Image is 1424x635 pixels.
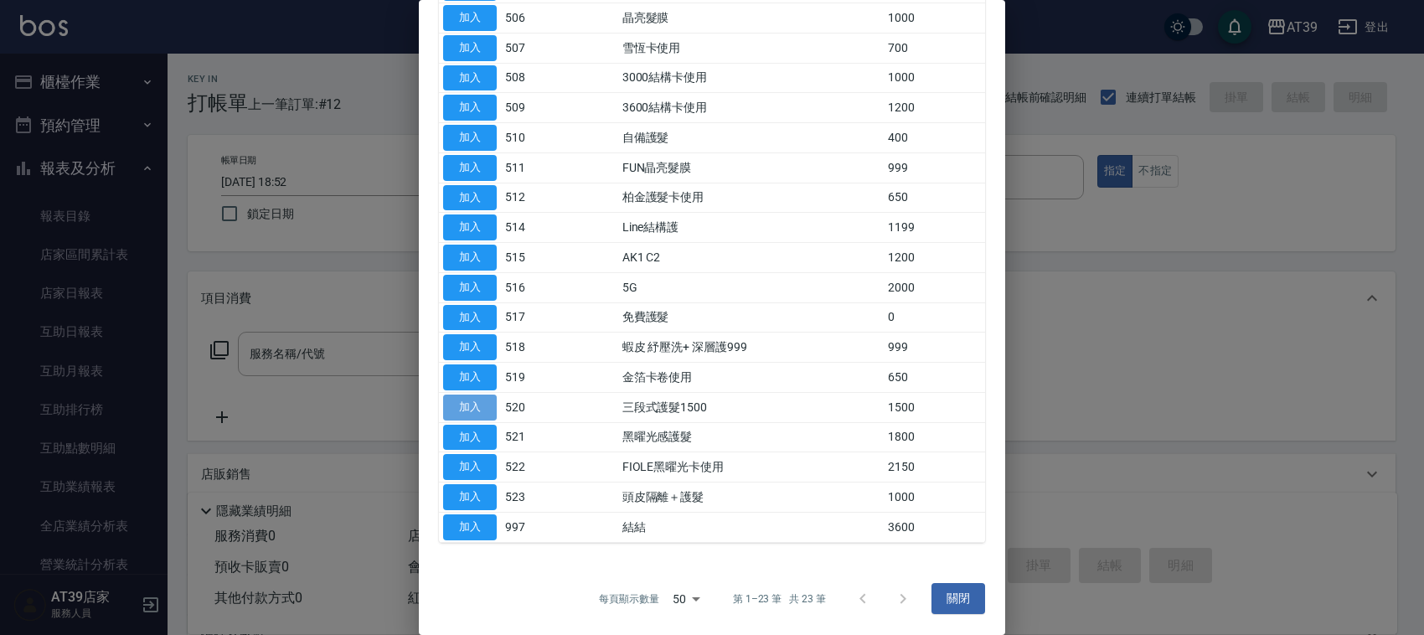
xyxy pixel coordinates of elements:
td: 三段式護髮1500 [618,392,884,422]
button: 加入 [443,35,497,61]
button: 加入 [443,305,497,331]
td: 520 [501,392,560,422]
td: 黑曜光感護髮 [618,422,884,452]
td: 508 [501,63,560,93]
td: 雪恆卡使用 [618,33,884,63]
td: 997 [501,512,560,542]
td: 0 [884,302,985,333]
button: 加入 [443,334,497,360]
td: 1500 [884,392,985,422]
p: 第 1–23 筆 共 23 筆 [733,591,826,607]
td: 自備護髮 [618,123,884,153]
button: 加入 [443,95,497,121]
button: 加入 [443,214,497,240]
td: 507 [501,33,560,63]
button: 關閉 [931,583,985,614]
td: 1000 [884,483,985,513]
td: 1800 [884,422,985,452]
td: 1200 [884,243,985,273]
button: 加入 [443,245,497,271]
td: 400 [884,123,985,153]
td: 522 [501,452,560,483]
td: AK1 C2 [618,243,884,273]
button: 加入 [443,275,497,301]
td: 結結 [618,512,884,542]
td: FUN晶亮髮膜 [618,152,884,183]
button: 加入 [443,395,497,421]
td: 1200 [884,93,985,123]
td: 523 [501,483,560,513]
td: 3600 [884,512,985,542]
button: 加入 [443,425,497,451]
td: 1000 [884,63,985,93]
p: 每頁顯示數量 [599,591,659,607]
button: 加入 [443,364,497,390]
td: 金箔卡卷使用 [618,363,884,393]
td: 512 [501,183,560,213]
td: 516 [501,272,560,302]
td: 515 [501,243,560,273]
td: 1000 [884,3,985,34]
td: 2000 [884,272,985,302]
td: 519 [501,363,560,393]
td: 509 [501,93,560,123]
td: 柏金護髮卡使用 [618,183,884,213]
td: 3000結構卡使用 [618,63,884,93]
button: 加入 [443,185,497,211]
td: 517 [501,302,560,333]
td: 3600結構卡使用 [618,93,884,123]
td: 999 [884,333,985,363]
button: 加入 [443,484,497,510]
td: 蝦皮 紓壓洗+ 深層護999 [618,333,884,363]
button: 加入 [443,65,497,91]
td: 5G [618,272,884,302]
td: 510 [501,123,560,153]
td: 免費護髮 [618,302,884,333]
td: 1199 [884,213,985,243]
button: 加入 [443,514,497,540]
td: 650 [884,183,985,213]
td: 514 [501,213,560,243]
td: 511 [501,152,560,183]
button: 加入 [443,155,497,181]
td: 700 [884,33,985,63]
td: 頭皮隔離＋護髮 [618,483,884,513]
td: 999 [884,152,985,183]
td: 2150 [884,452,985,483]
td: Line結構護 [618,213,884,243]
button: 加入 [443,5,497,31]
button: 加入 [443,454,497,480]
td: 晶亮髮膜 [618,3,884,34]
button: 加入 [443,125,497,151]
td: 518 [501,333,560,363]
td: 650 [884,363,985,393]
div: 50 [666,576,706,622]
td: 506 [501,3,560,34]
td: 521 [501,422,560,452]
td: FIOLE黑曜光卡使用 [618,452,884,483]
